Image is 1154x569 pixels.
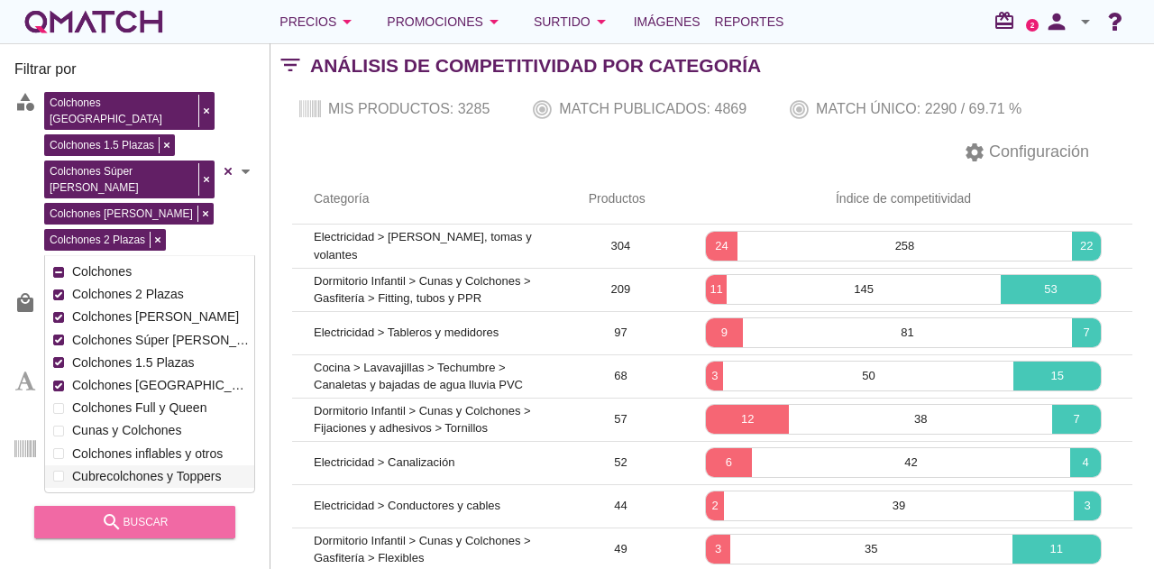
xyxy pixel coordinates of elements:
[567,268,674,311] td: 209
[219,87,237,255] div: Clear all
[1013,367,1101,385] p: 15
[706,324,743,342] p: 9
[1001,280,1101,298] p: 53
[964,142,985,163] i: settings
[567,174,674,225] th: Productos: Not sorted.
[949,136,1104,169] button: Configuración
[706,540,730,558] p: 3
[68,419,250,442] label: Cunas y Colchones
[567,311,674,354] td: 97
[68,443,250,465] label: Colchones inflables y otros
[14,292,36,314] i: local_mall
[22,4,166,40] a: white-qmatch-logo
[336,11,358,32] i: arrow_drop_down
[34,506,235,538] button: buscar
[534,11,612,32] div: Surtido
[1072,237,1101,255] p: 22
[101,511,123,533] i: search
[737,237,1073,255] p: 258
[68,374,250,397] label: Colchones [GEOGRAPHIC_DATA]
[49,511,221,533] div: buscar
[727,280,1001,298] p: 145
[1070,454,1101,472] p: 4
[45,206,197,222] span: Colchones [PERSON_NAME]
[1072,324,1101,342] p: 7
[314,274,531,306] span: Dormitorio Infantil > Cunas y Colchones > Gasfitería > Fitting, tubos y PPR
[45,137,159,153] span: Colchones 1.5 Plazas
[706,454,752,472] p: 6
[68,352,250,374] label: Colchones 1.5 Plazas
[45,232,150,248] span: Colchones 2 Plazas
[14,91,36,113] i: category
[985,140,1089,164] span: Configuración
[708,4,792,40] a: Reportes
[1026,19,1039,32] a: 2
[706,497,724,515] p: 2
[1012,540,1101,558] p: 11
[723,367,1013,385] p: 50
[68,465,250,488] label: Cubrecolchones y Toppers
[270,65,310,66] i: filter_list
[715,11,784,32] span: Reportes
[789,410,1052,428] p: 38
[314,230,532,262] span: Electricidad > [PERSON_NAME], tomas y volantes
[1074,497,1101,515] p: 3
[567,484,674,528] td: 44
[519,4,627,40] button: Surtido
[730,540,1012,558] p: 35
[1030,21,1035,29] text: 2
[1052,410,1101,428] p: 7
[1075,11,1096,32] i: arrow_drop_down
[68,283,250,306] label: Colchones 2 Plazas
[265,4,372,40] button: Precios
[372,4,519,40] button: Promociones
[45,163,198,196] span: Colchones Súper [PERSON_NAME]
[634,11,701,32] span: Imágenes
[627,4,708,40] a: Imágenes
[68,306,250,328] label: Colchones [PERSON_NAME]
[706,367,723,385] p: 3
[706,280,727,298] p: 11
[591,11,612,32] i: arrow_drop_down
[292,174,567,225] th: Categoría: Not sorted.
[68,397,250,419] label: Colchones Full y Queen
[724,497,1074,515] p: 39
[567,441,674,484] td: 52
[483,11,505,32] i: arrow_drop_down
[314,499,500,512] span: Electricidad > Conductores y cables
[567,225,674,268] td: 304
[314,455,454,469] span: Electricidad > Canalización
[743,324,1073,342] p: 81
[68,261,250,283] label: Colchones
[45,95,198,127] span: Colchones [GEOGRAPHIC_DATA]
[314,361,523,392] span: Cocina > Lavavajillas > Techumbre > Canaletas y bajadas de agua lluvia PVC
[567,354,674,398] td: 68
[68,329,250,352] label: Colchones Súper [PERSON_NAME]
[994,10,1022,32] i: redeem
[314,534,531,565] span: Dormitorio Infantil > Cunas y Colchones > Gasfitería > Flexibles
[14,59,255,87] h3: Filtrar por
[567,398,674,441] td: 57
[706,410,789,428] p: 12
[279,11,358,32] div: Precios
[674,174,1132,225] th: Índice de competitividad: Not sorted.
[310,51,761,80] h2: Análisis de competitividad por Categoría
[387,11,505,32] div: Promociones
[1039,9,1075,34] i: person
[706,237,737,255] p: 24
[314,404,531,436] span: Dormitorio Infantil > Cunas y Colchones > Fijaciones y adhesivos > Tornillos
[752,454,1071,472] p: 42
[314,326,499,339] span: Electricidad > Tableros y medidores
